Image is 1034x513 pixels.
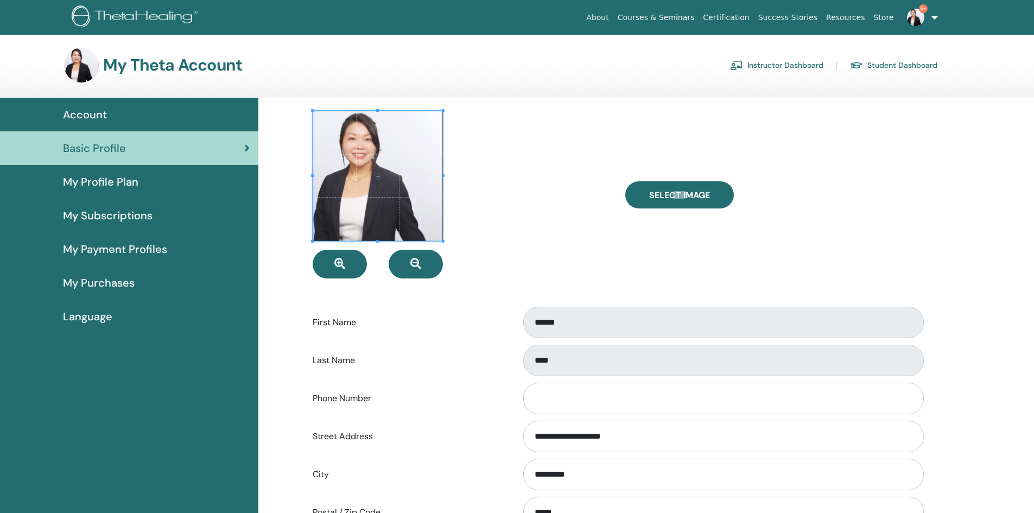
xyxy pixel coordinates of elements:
label: First Name [305,312,513,333]
span: Account [63,106,107,123]
img: default.jpg [64,48,99,83]
span: Select Image [649,189,710,201]
img: chalkboard-teacher.svg [730,60,743,70]
label: City [305,464,513,485]
a: Student Dashboard [850,56,937,74]
label: Street Address [305,426,513,447]
img: logo.png [72,5,201,30]
a: Store [870,8,898,28]
span: Language [63,308,112,325]
img: default.jpg [907,9,924,26]
a: Resources [822,8,870,28]
span: Basic Profile [63,140,126,156]
span: My Profile Plan [63,174,138,190]
a: Instructor Dashboard [730,56,823,74]
h3: My Theta Account [103,55,242,75]
span: My Purchases [63,275,135,291]
label: Last Name [305,350,513,371]
img: graduation-cap.svg [850,61,863,70]
input: Select Image [673,191,687,199]
a: About [582,8,613,28]
a: Success Stories [754,8,822,28]
label: Phone Number [305,388,513,409]
span: My Payment Profiles [63,241,167,257]
a: Certification [699,8,753,28]
a: Courses & Seminars [613,8,699,28]
span: 9+ [919,4,928,13]
span: My Subscriptions [63,207,153,224]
